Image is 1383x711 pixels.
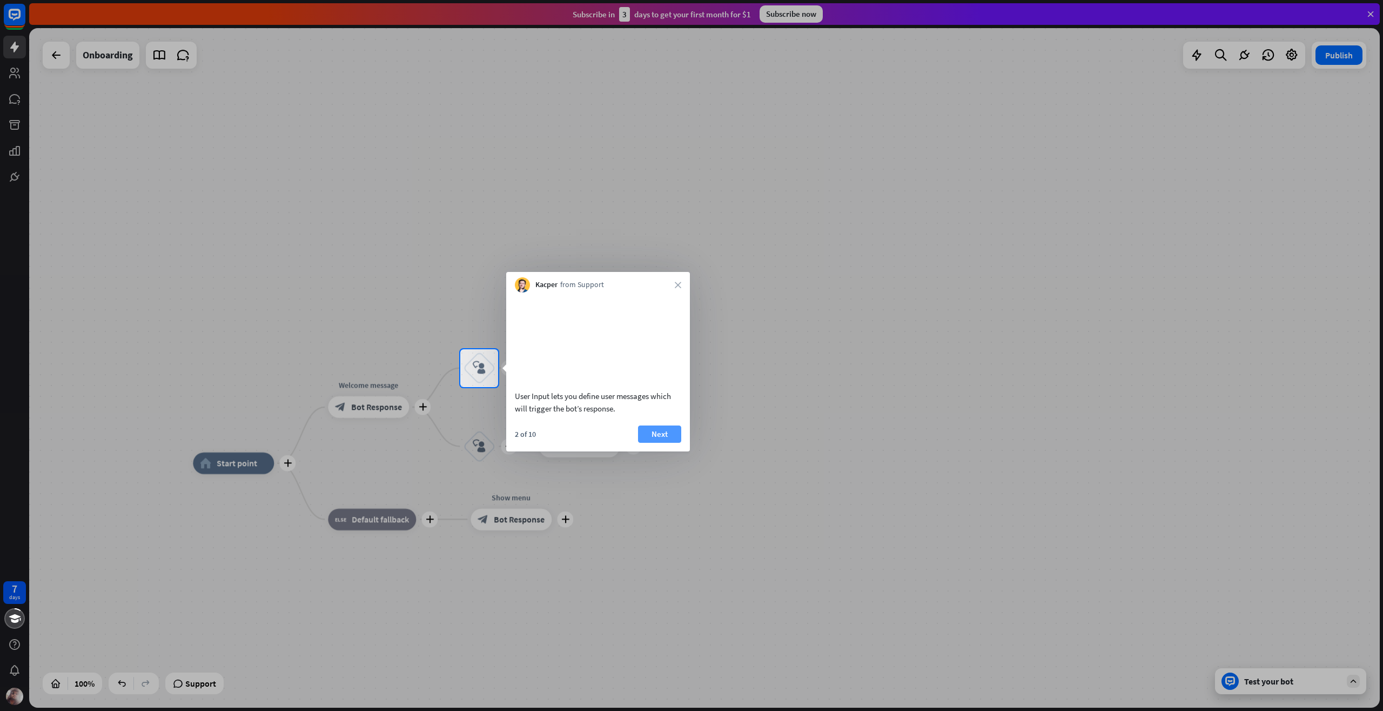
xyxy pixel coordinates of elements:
div: 2 of 10 [515,429,536,439]
i: block_user_input [473,362,486,375]
span: from Support [560,280,604,290]
span: Kacper [535,280,558,290]
button: Open LiveChat chat widget [9,4,41,37]
div: User Input lets you define user messages which will trigger the bot’s response. [515,390,681,415]
i: close [675,282,681,288]
button: Next [638,426,681,443]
